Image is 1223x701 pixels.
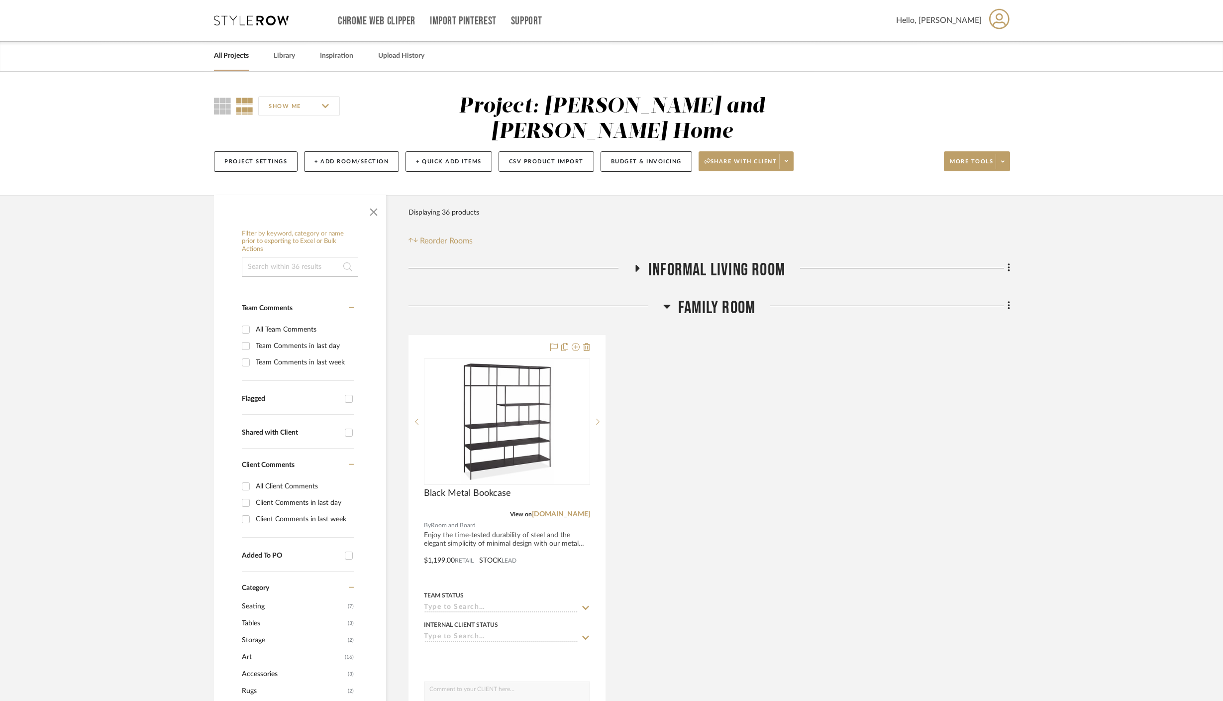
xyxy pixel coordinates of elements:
[348,632,354,648] span: (2)
[214,49,249,63] a: All Projects
[705,158,777,173] span: Share with client
[510,511,532,517] span: View on
[348,598,354,614] span: (7)
[648,259,785,281] span: Informal Living Room
[532,511,590,518] a: [DOMAIN_NAME]
[424,521,431,530] span: By
[424,488,511,499] span: Black Metal Bookcase
[242,257,358,277] input: Search within 36 results
[338,17,415,25] a: Chrome Web Clipper
[424,603,578,613] input: Type to Search…
[408,235,473,247] button: Reorder Rooms
[256,478,351,494] div: All Client Comments
[242,615,345,632] span: Tables
[242,429,340,437] div: Shared with Client
[242,584,269,592] span: Category
[242,462,295,468] span: Client Comments
[348,683,354,699] span: (2)
[242,666,345,683] span: Accessories
[348,666,354,682] span: (3)
[601,151,692,172] button: Budget & Invoicing
[430,17,497,25] a: Import Pinterest
[431,521,476,530] span: Room and Board
[256,338,351,354] div: Team Comments in last day
[242,598,345,615] span: Seating
[348,615,354,631] span: (3)
[699,151,794,171] button: Share with client
[424,633,578,642] input: Type to Search…
[944,151,1010,171] button: More tools
[242,649,342,666] span: Art
[320,49,353,63] a: Inspiration
[378,49,424,63] a: Upload History
[424,620,498,629] div: Internal Client Status
[274,49,295,63] a: Library
[424,591,464,600] div: Team Status
[256,511,351,527] div: Client Comments in last week
[256,354,351,370] div: Team Comments in last week
[256,322,351,338] div: All Team Comments
[678,297,755,319] span: Family Room
[950,158,993,173] span: More tools
[499,151,594,172] button: CSV Product Import
[420,235,473,247] span: Reorder Rooms
[242,552,340,560] div: Added To PO
[461,359,554,484] img: Black Metal Bookcase
[304,151,399,172] button: + Add Room/Section
[242,230,358,253] h6: Filter by keyword, category or name prior to exporting to Excel or Bulk Actions
[242,395,340,403] div: Flagged
[242,632,345,649] span: Storage
[364,200,384,220] button: Close
[406,151,492,172] button: + Quick Add Items
[256,495,351,511] div: Client Comments in last day
[459,96,765,142] div: Project: [PERSON_NAME] and [PERSON_NAME] Home
[345,649,354,665] span: (16)
[214,151,298,172] button: Project Settings
[408,203,479,223] div: Displaying 36 products
[242,683,345,700] span: Rugs
[242,305,293,312] span: Team Comments
[896,14,982,26] span: Hello, [PERSON_NAME]
[511,17,542,25] a: Support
